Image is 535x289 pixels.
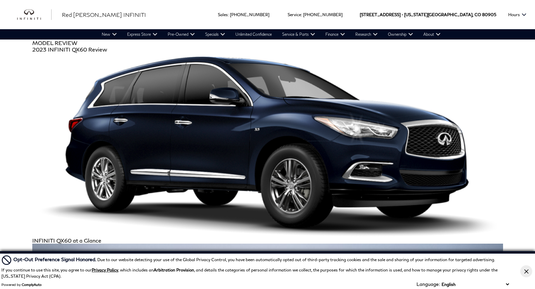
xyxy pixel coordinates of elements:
a: [STREET_ADDRESS] • [US_STATE][GEOGRAPHIC_DATA], CO 80905 [360,12,496,17]
div: MODEL REVIEW [32,40,503,46]
span: Sales [218,12,228,17]
button: Close Button [520,265,532,277]
a: Express Store [122,29,163,40]
span: Red [PERSON_NAME] INFINITI [62,11,146,18]
div: Language: [416,282,440,287]
div: 2023 INFINITI QX60 Review [32,46,503,53]
select: Language Select [440,281,511,288]
a: Ownership [383,29,418,40]
a: New [97,29,122,40]
span: : [301,12,302,17]
a: Pre-Owned [163,29,200,40]
a: About [418,29,446,40]
span: Service [288,12,301,17]
p: If you continue to use this site, you agree to our , which includes an , and details the categori... [1,267,498,279]
a: Unlimited Confidence [230,29,277,40]
a: [PHONE_NUMBER] [230,12,269,17]
a: Privacy Policy [92,267,118,273]
img: INFINITI QX60 [32,53,503,237]
a: ComplyAuto [22,282,42,287]
div: Powered by [1,282,42,287]
a: Red [PERSON_NAME] INFINITI [62,11,146,19]
a: Research [350,29,383,40]
nav: Main Navigation [97,29,446,40]
a: Specials [200,29,230,40]
div: Due to our website detecting your use of the Global Privacy Control, you have been automatically ... [13,256,495,263]
a: Service & Parts [277,29,320,40]
a: infiniti [17,9,52,20]
img: INFINITI [17,9,52,20]
span: : [228,12,229,17]
a: Finance [320,29,350,40]
span: Opt-Out Preference Signal Honored . [13,256,97,262]
div: INFINITI QX60 at a Glance [32,237,503,244]
strong: Arbitration Provision [154,267,194,273]
a: [PHONE_NUMBER] [303,12,343,17]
